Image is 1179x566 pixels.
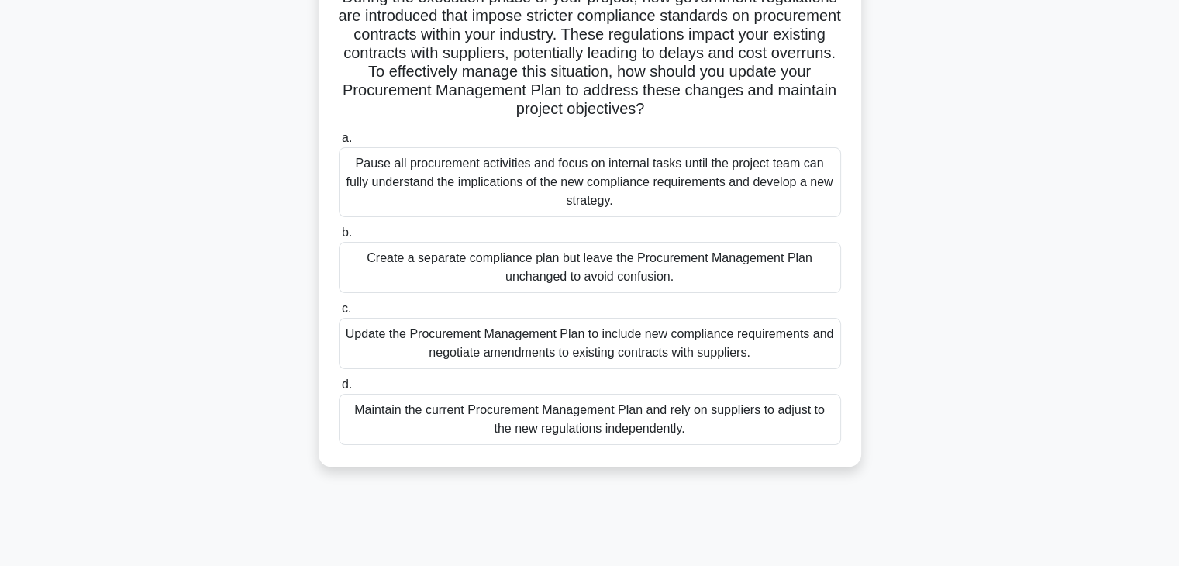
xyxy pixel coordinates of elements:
[342,131,352,144] span: a.
[342,226,352,239] span: b.
[339,242,841,293] div: Create a separate compliance plan but leave the Procurement Management Plan unchanged to avoid co...
[342,378,352,391] span: d.
[339,147,841,217] div: Pause all procurement activities and focus on internal tasks until the project team can fully und...
[339,394,841,445] div: Maintain the current Procurement Management Plan and rely on suppliers to adjust to the new regul...
[342,302,351,315] span: c.
[339,318,841,369] div: Update the Procurement Management Plan to include new compliance requirements and negotiate amend...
